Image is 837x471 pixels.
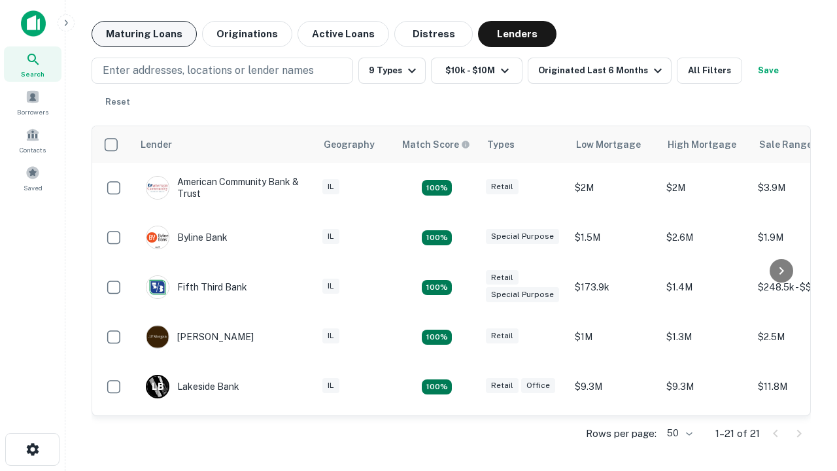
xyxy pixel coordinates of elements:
a: Contacts [4,122,61,158]
div: Types [487,137,515,152]
button: Lenders [478,21,556,47]
div: IL [322,378,339,393]
img: picture [146,226,169,249]
div: Office [521,378,555,393]
td: $1.5M [568,411,660,461]
td: $2.6M [660,213,751,262]
div: Retail [486,179,519,194]
div: IL [322,179,339,194]
th: Low Mortgage [568,126,660,163]
div: Matching Properties: 2, hasApolloMatch: undefined [422,330,452,345]
button: Active Loans [298,21,389,47]
div: Lakeside Bank [146,375,239,398]
p: 1–21 of 21 [715,426,760,442]
button: Originated Last 6 Months [528,58,672,84]
button: Distress [394,21,473,47]
iframe: Chat Widget [772,366,837,429]
th: Capitalize uses an advanced AI algorithm to match your search with the best lender. The match sco... [394,126,479,163]
a: Saved [4,160,61,196]
td: $9.3M [568,362,660,411]
button: Maturing Loans [92,21,197,47]
div: Capitalize uses an advanced AI algorithm to match your search with the best lender. The match sco... [402,137,470,152]
div: Special Purpose [486,287,559,302]
th: Lender [133,126,316,163]
h6: Match Score [402,137,468,152]
div: IL [322,328,339,343]
div: [PERSON_NAME] [146,325,254,349]
td: $2M [568,163,660,213]
div: 50 [662,424,694,443]
td: $173.9k [568,262,660,312]
button: $10k - $10M [431,58,522,84]
td: $1.5M [568,213,660,262]
div: Special Purpose [486,229,559,244]
div: Fifth Third Bank [146,275,247,299]
p: L B [152,380,163,394]
td: $1.3M [660,312,751,362]
span: Borrowers [17,107,48,117]
td: $9.3M [660,362,751,411]
button: All Filters [677,58,742,84]
div: IL [322,279,339,294]
button: Reset [97,89,139,115]
div: Matching Properties: 3, hasApolloMatch: undefined [422,379,452,395]
button: Save your search to get updates of matches that match your search criteria. [747,58,789,84]
button: Originations [202,21,292,47]
div: Byline Bank [146,226,228,249]
img: picture [146,326,169,348]
th: High Mortgage [660,126,751,163]
div: Retail [486,378,519,393]
td: $1M [568,312,660,362]
a: Borrowers [4,84,61,120]
img: picture [146,177,169,199]
img: capitalize-icon.png [21,10,46,37]
div: American Community Bank & Trust [146,176,303,200]
div: Matching Properties: 2, hasApolloMatch: undefined [422,280,452,296]
td: $2M [660,163,751,213]
button: Enter addresses, locations or lender names [92,58,353,84]
span: Contacts [20,145,46,155]
th: Geography [316,126,394,163]
div: Originated Last 6 Months [538,63,666,78]
span: Saved [24,183,43,193]
td: $5.4M [660,411,751,461]
div: Matching Properties: 3, hasApolloMatch: undefined [422,230,452,246]
th: Types [479,126,568,163]
div: High Mortgage [668,137,736,152]
div: Retail [486,328,519,343]
div: Retail [486,270,519,285]
p: Rows per page: [586,426,657,442]
button: 9 Types [358,58,426,84]
div: Low Mortgage [576,137,641,152]
div: Matching Properties: 2, hasApolloMatch: undefined [422,180,452,196]
div: Geography [324,137,375,152]
p: Enter addresses, locations or lender names [103,63,314,78]
a: Search [4,46,61,82]
td: $1.4M [660,262,751,312]
div: Lender [141,137,172,152]
img: picture [146,276,169,298]
span: Search [21,69,44,79]
div: IL [322,229,339,244]
div: Sale Range [759,137,812,152]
